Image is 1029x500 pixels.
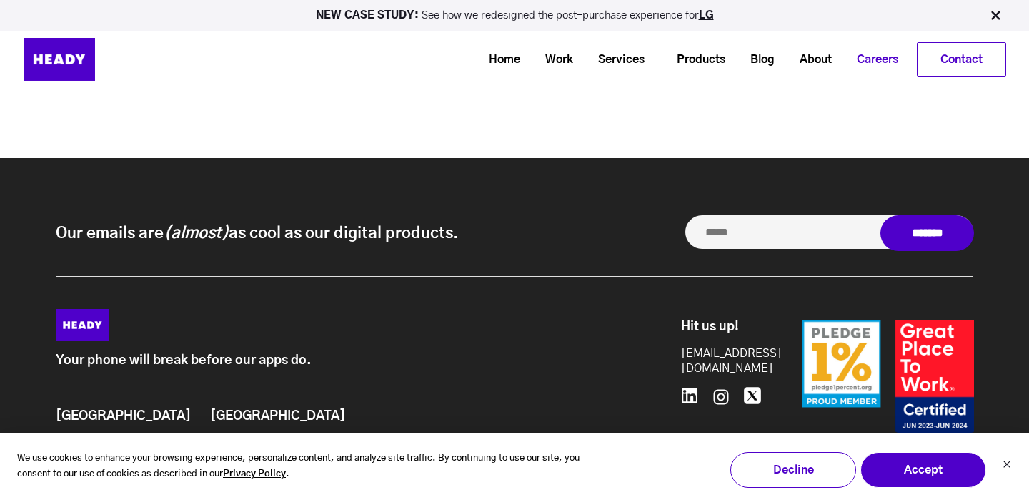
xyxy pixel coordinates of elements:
button: Accept [860,452,986,488]
img: Heady_Logo_Web-01 (1) [56,309,109,341]
a: Services [580,46,652,73]
a: Home [471,46,527,73]
a: Privacy Policy [223,466,286,483]
p: Your phone will break before our apps do. [56,353,617,368]
div: Navigation Menu [131,42,1006,77]
i: (almost) [164,225,229,241]
a: Contact [918,43,1005,76]
button: Decline [730,452,856,488]
a: Blog [732,46,782,73]
h6: Hit us up! [681,320,767,335]
h6: [GEOGRAPHIC_DATA] [56,409,171,425]
a: About [782,46,839,73]
a: Work [527,46,580,73]
a: Products [659,46,732,73]
img: Close Bar [988,9,1003,23]
img: Heady_Logo_Web-01 (1) [24,38,95,81]
p: See how we redesigned the post-purchase experience for [6,10,1023,21]
p: We use cookies to enhance your browsing experience, personalize content, and analyze site traffic... [17,451,600,484]
a: Careers [839,46,905,73]
a: [EMAIL_ADDRESS][DOMAIN_NAME] [681,346,767,376]
button: Dismiss cookie banner [1003,459,1011,474]
p: Our emails are as cool as our digital products. [56,222,459,244]
strong: NEW CASE STUDY: [316,10,422,21]
h6: [GEOGRAPHIC_DATA] [210,409,326,425]
a: LG [699,10,714,21]
img: Badges-24 [802,320,974,454]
